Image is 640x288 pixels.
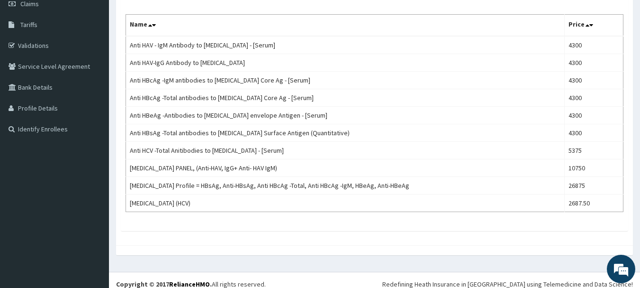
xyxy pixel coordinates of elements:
td: Anti HBeAg -Antibodies to [MEDICAL_DATA] envelope Antigen - [Serum] [126,107,565,124]
td: [MEDICAL_DATA] (HCV) [126,195,565,212]
td: 4300 [565,72,623,89]
td: [MEDICAL_DATA] PANEL, (Anti-HAV, IgG+ Anti- HAV IgM) [126,159,565,177]
td: 5375 [565,142,623,159]
img: d_794563401_company_1708531726252_794563401 [18,47,38,71]
textarea: Type your message and hit 'Enter' [5,189,180,223]
td: Anti HBcAg -Total antibodies to [MEDICAL_DATA] Core Ag - [Serum] [126,89,565,107]
td: 2687.50 [565,195,623,212]
td: Anti HAV - IgM Antibody to [MEDICAL_DATA] - [Serum] [126,36,565,54]
td: Anti HBsAg -Total antibodies to [MEDICAL_DATA] Surface Antigen (Quantitative) [126,124,565,142]
td: Anti HBcAg -IgM antibodies to [MEDICAL_DATA] Core Ag - [Serum] [126,72,565,89]
span: We're online! [55,84,131,180]
td: [MEDICAL_DATA] Profile = HBsAg, Anti-HBsAg, Anti HBcAg -Total, Anti HBcAg -IgM, HBeAg, Anti-HBeAg [126,177,565,195]
td: Anti HCV -Total Anitibodies to [MEDICAL_DATA] - [Serum] [126,142,565,159]
div: Chat with us now [49,53,159,65]
td: 4300 [565,54,623,72]
th: Name [126,15,565,37]
td: 10750 [565,159,623,177]
th: Price [565,15,623,37]
td: 4300 [565,36,623,54]
td: 4300 [565,124,623,142]
td: Anti HAV-IgG Antibody to [MEDICAL_DATA] [126,54,565,72]
td: 4300 [565,89,623,107]
span: Tariffs [20,20,37,29]
td: 26875 [565,177,623,195]
div: Minimize live chat window [155,5,178,28]
td: 4300 [565,107,623,124]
